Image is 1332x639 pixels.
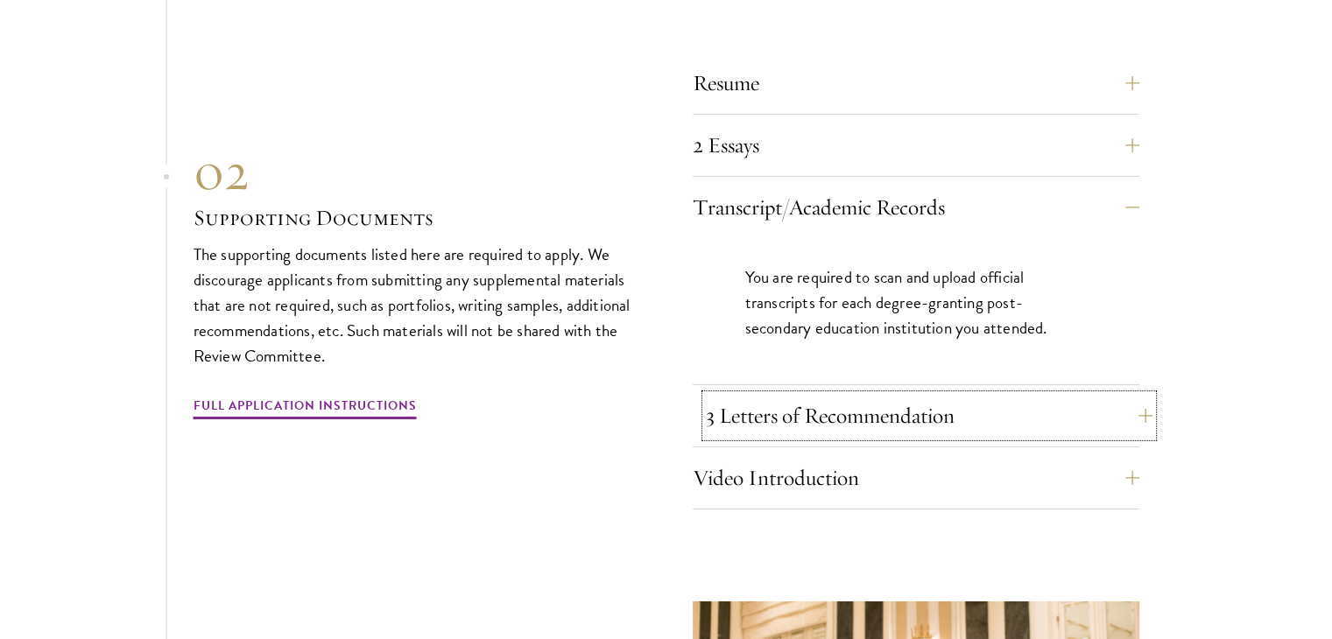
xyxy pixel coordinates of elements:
[693,62,1139,104] button: Resume
[693,186,1139,228] button: Transcript/Academic Records
[194,395,417,422] a: Full Application Instructions
[194,203,640,233] h3: Supporting Documents
[745,264,1087,341] p: You are required to scan and upload official transcripts for each degree-granting post-secondary ...
[706,395,1152,437] button: 3 Letters of Recommendation
[693,124,1139,166] button: 2 Essays
[194,242,640,369] p: The supporting documents listed here are required to apply. We discourage applicants from submitt...
[194,140,640,203] div: 02
[693,457,1139,499] button: Video Introduction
